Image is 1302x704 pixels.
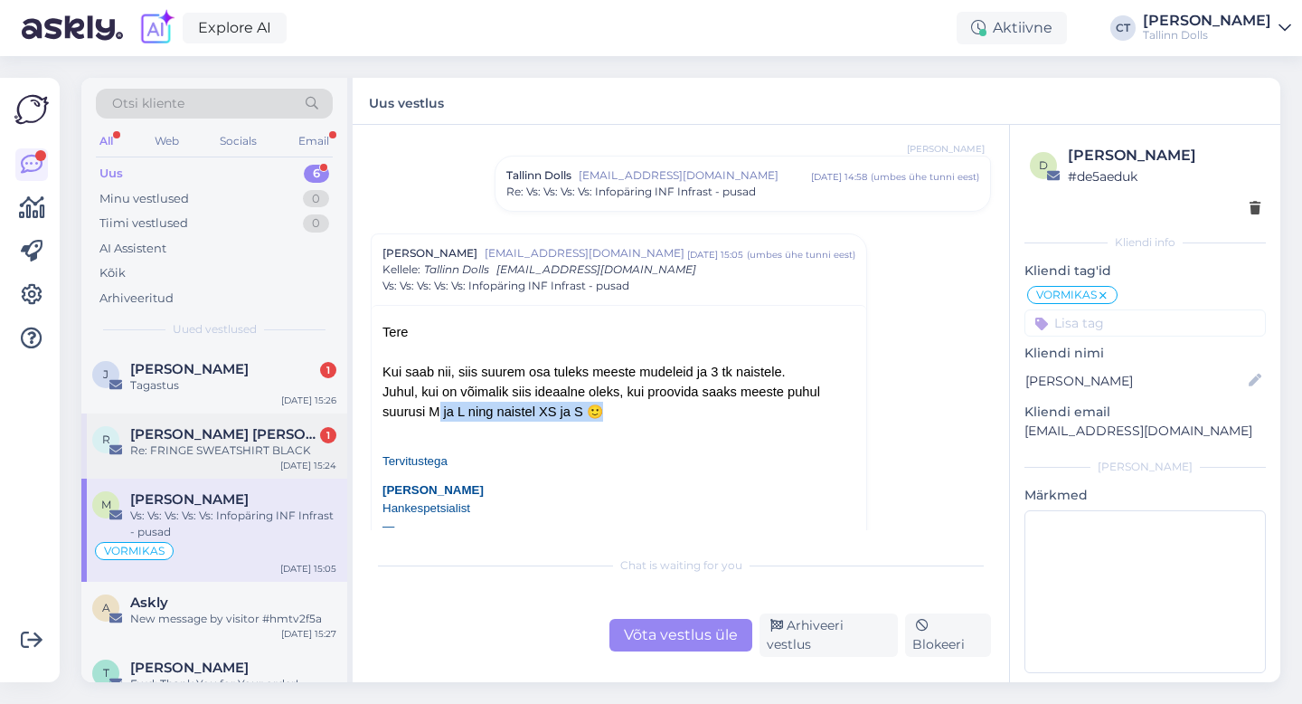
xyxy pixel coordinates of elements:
div: Võta vestlus üle [609,619,752,652]
span: Uued vestlused [173,321,257,338]
span: T [103,666,109,680]
div: Tere [382,322,855,342]
span: Tallinn Dolls [424,262,489,276]
input: Lisa tag [1024,309,1266,337]
div: Fwd: Thank You for Your order! [130,676,336,692]
div: [PERSON_NAME] [1024,459,1266,475]
div: ( umbes ühe tunni eest ) [871,170,979,184]
div: 1 [320,427,336,443]
span: Rutt Lindström [130,426,318,442]
div: Arhiveeri vestlus [759,614,898,657]
div: Arhiveeritud [99,290,174,308]
div: 1 [320,362,336,378]
span: A [102,601,110,614]
span: [PERSON_NAME] [907,142,985,156]
div: Minu vestlused [99,190,189,208]
img: explore-ai [137,9,175,47]
div: Tagastus [130,377,336,394]
p: Kliendi tag'id [1024,262,1266,281]
span: Jana Must [130,361,249,377]
span: VORMIKAS [104,546,165,557]
span: Re: Vs: Vs: Vs: Vs: Infopäring INF Infrast - pusad [506,184,756,200]
div: 0 [303,190,329,208]
span: d [1039,158,1048,172]
div: Blokeeri [905,614,991,657]
span: Vs: Vs: Vs: Vs: Vs: Infopäring INF Infrast - pusad [382,278,629,294]
span: Askly [130,595,168,611]
div: Email [295,129,333,153]
div: [PERSON_NAME] [1143,14,1271,28]
span: Tallinn Dolls [506,167,571,184]
input: Lisa nimi [1025,371,1245,391]
a: Explore AI [183,13,287,43]
div: [DATE] 15:05 [280,562,336,576]
span: [EMAIL_ADDRESS][DOMAIN_NAME] [579,167,811,184]
span: Kellele : [382,262,420,276]
div: Aktiivne [957,12,1067,44]
div: Tiimi vestlused [99,214,188,233]
div: Uus [99,165,123,183]
div: [DATE] 15:26 [281,394,336,407]
div: ( umbes ühe tunni eest ) [747,248,855,262]
span: Tervitustega [382,454,448,468]
div: Vs: Vs: Vs: Vs: Vs: Infopäring INF Infrast - pusad [130,508,336,540]
div: CT [1110,15,1136,41]
span: [EMAIL_ADDRESS][DOMAIN_NAME] [485,245,687,262]
span: [EMAIL_ADDRESS][DOMAIN_NAME] [496,262,696,276]
span: VORMIKAS [1036,290,1097,300]
div: All [96,129,117,153]
div: New message by visitor #hmtv2f5a [130,611,336,627]
p: Kliendi email [1024,403,1266,422]
label: Uus vestlus [369,89,444,113]
div: Kõik [99,264,126,282]
div: [DATE] 15:05 [687,248,743,262]
div: [DATE] 14:58 [811,170,867,184]
p: Märkmed [1024,486,1266,505]
a: [PERSON_NAME]Tallinn Dolls [1143,14,1291,43]
span: J [103,367,108,381]
div: Tallinn Dolls [1143,28,1271,43]
div: Kui saab nii, siis suurem osa tuleks meeste mudeleid ja 3 tk naistele. Juhul, kui on võimalik sii... [382,362,855,422]
span: M [101,498,111,511]
div: Chat is waiting for you [371,557,991,574]
span: Hankespetsialist — INF Infra OÜ [PHONE_NUMBER] [382,483,491,569]
div: [DATE] 15:27 [281,627,336,641]
span: Tatjana Vürst [130,660,249,676]
span: Maris Voltein [130,491,249,508]
div: Socials [216,129,260,153]
img: Askly Logo [14,92,49,127]
p: Kliendi nimi [1024,344,1266,363]
span: R [102,433,110,446]
span: Otsi kliente [112,94,184,113]
span: [PERSON_NAME] [382,245,477,262]
div: Re: FRINGE SWEATSHIRT BLACK [130,442,336,459]
div: [PERSON_NAME] [1068,145,1260,166]
div: AI Assistent [99,240,166,258]
div: Web [151,129,183,153]
b: [PERSON_NAME] [382,483,484,497]
div: Kliendi info [1024,234,1266,251]
div: # de5aeduk [1068,166,1260,186]
div: [DATE] 15:24 [280,459,336,472]
div: 6 [304,165,329,183]
p: [EMAIL_ADDRESS][DOMAIN_NAME] [1024,422,1266,441]
div: 0 [303,214,329,233]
